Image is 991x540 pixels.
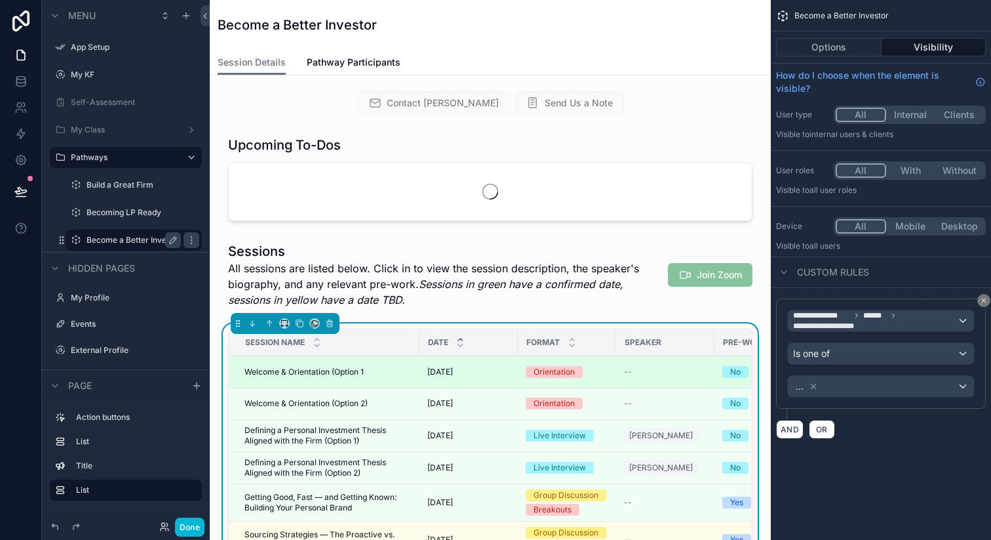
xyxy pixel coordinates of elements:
[809,241,840,251] span: all users
[886,108,935,122] button: Internal
[794,10,889,21] span: Become a Better Investor
[427,463,510,473] a: [DATE]
[71,42,199,52] label: App Setup
[624,367,632,377] span: --
[87,180,199,190] label: Build a Great Firm
[813,425,830,434] span: OR
[71,97,199,108] a: Self-Assessment
[534,398,575,409] div: Orientation
[68,9,96,22] span: Menu
[722,366,805,378] a: No
[629,463,693,473] span: [PERSON_NAME]
[218,51,286,75] a: Session Details
[722,497,805,509] a: Yes
[534,504,572,516] div: Breakouts
[624,398,707,409] a: --
[776,129,986,140] p: Visible to
[427,367,453,377] span: [DATE]
[87,207,199,218] label: Becoming LP Ready
[776,165,828,176] label: User roles
[76,461,197,471] label: Title
[629,430,693,441] span: [PERSON_NAME]
[776,69,970,95] span: How do I choose when the element is visible?
[935,219,984,234] button: Desktop
[935,163,984,178] button: Without
[624,497,707,508] a: --
[730,398,741,409] div: No
[534,462,586,474] div: Live Interview
[427,398,510,409] a: [DATE]
[730,366,741,378] div: No
[427,430,510,441] a: [DATE]
[534,489,598,501] div: Group Discussion
[526,430,608,442] a: Live Interview
[427,367,510,377] a: [DATE]
[218,56,286,69] span: Session Details
[428,337,448,348] span: Date
[526,462,608,474] a: Live Interview
[526,366,608,378] a: Orientation
[787,375,975,398] button: ...
[71,345,199,356] a: External Profile
[68,262,135,275] span: Hidden pages
[809,129,893,139] span: Internal users & clients
[427,398,453,409] span: [DATE]
[71,70,199,80] label: My KF
[76,436,197,447] label: List
[624,398,632,409] span: --
[307,56,400,69] span: Pathway Participants
[526,489,608,516] a: Group DiscussionBreakouts
[427,430,453,441] span: [DATE]
[244,398,412,409] a: Welcome & Orientation (Option 2)
[722,430,805,442] a: No
[722,398,805,409] a: No
[175,518,204,537] button: Done
[245,337,305,348] span: Session Name
[730,497,743,509] div: Yes
[723,337,767,348] span: Pre-work
[244,492,412,513] a: Getting Good, Fast — and Getting Known: Building Your Personal Brand
[776,221,828,232] label: Device
[809,420,835,439] button: OR
[244,457,412,478] a: Defining a Personal Investment Thesis Aligned with the Firm (Option 2)
[730,462,741,474] div: No
[722,462,805,474] a: No
[935,108,984,122] button: Clients
[307,51,400,77] a: Pathway Participants
[244,367,412,377] a: Welcome & Orientation (Option 1
[886,219,935,234] button: Mobile
[882,38,986,56] button: Visibility
[427,497,510,508] a: [DATE]
[427,497,453,508] span: [DATE]
[71,293,199,303] label: My Profile
[624,425,707,446] a: [PERSON_NAME]
[71,152,176,163] label: Pathways
[836,108,886,122] button: All
[244,425,412,446] a: Defining a Personal Investment Thesis Aligned with the Firm (Option 1)
[87,235,181,245] label: Become a Better Investor
[526,398,608,409] a: Orientation
[836,219,886,234] button: All
[776,185,986,196] p: Visible to
[534,366,575,378] div: Orientation
[809,185,857,195] span: All user roles
[624,367,707,377] a: --
[526,337,560,348] span: Format
[244,398,368,409] span: Welcome & Orientation (Option 2)
[42,401,210,514] div: scrollable content
[427,463,453,473] span: [DATE]
[776,69,986,95] a: How do I choose when the element is visible?
[218,16,377,34] h1: Become a Better Investor
[796,380,804,393] span: ...
[787,343,975,365] button: Is one of
[625,337,661,348] span: Speaker
[76,412,197,423] label: Action buttons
